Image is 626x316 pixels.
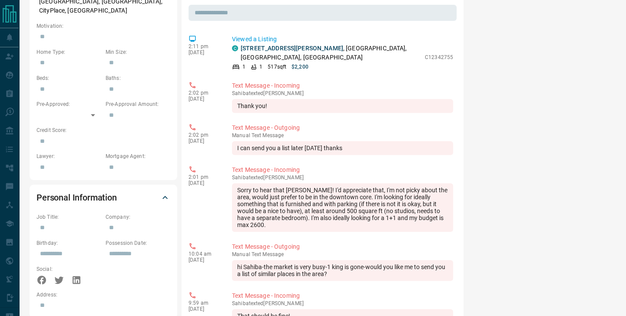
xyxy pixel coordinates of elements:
p: Viewed a Listing [232,35,453,44]
p: Address: [36,291,170,299]
p: 2:02 pm [189,90,219,96]
p: Text Message - Outgoing [232,123,453,132]
p: 517 sqft [268,63,286,71]
p: 2:01 pm [189,174,219,180]
div: I can send you a list later [DATE] thanks [232,141,453,155]
p: Text Message [232,251,453,257]
div: condos.ca [232,45,238,51]
p: Credit Score: [36,126,170,134]
a: [STREET_ADDRESS][PERSON_NAME] [241,45,343,52]
p: Home Type: [36,48,101,56]
p: , [GEOGRAPHIC_DATA], [GEOGRAPHIC_DATA], [GEOGRAPHIC_DATA] [241,44,421,62]
p: Sahiba texted [PERSON_NAME] [232,174,453,181]
div: Thank you! [232,99,453,113]
p: Text Message - Outgoing [232,242,453,251]
h2: Personal Information [36,191,117,204]
p: Text Message - Incoming [232,291,453,300]
p: [DATE] [189,49,219,56]
div: Sorry to hear that [PERSON_NAME]! I'd appreciate that, I'm not picky about the area, would just p... [232,183,453,232]
p: Min Size: [106,48,170,56]
p: [DATE] [189,257,219,263]
p: 2:11 pm [189,43,219,49]
p: Motivation: [36,22,170,30]
span: manual [232,132,250,138]
p: Social: [36,265,101,273]
p: Lawyer: [36,152,101,160]
p: 2:02 pm [189,132,219,138]
p: Pre-Approval Amount: [106,100,170,108]
p: [DATE] [189,96,219,102]
p: Baths: [106,74,170,82]
p: Mortgage Agent: [106,152,170,160]
p: Beds: [36,74,101,82]
p: 1 [259,63,262,71]
span: manual [232,251,250,257]
div: Personal Information [36,187,170,208]
p: Text Message - Incoming [232,165,453,174]
p: $2,200 [291,63,308,71]
p: Text Message - Incoming [232,81,453,90]
p: C12342755 [425,53,453,61]
p: [DATE] [189,306,219,312]
p: Sahiba texted [PERSON_NAME] [232,90,453,96]
p: Birthday: [36,239,101,247]
p: Text Message [232,132,453,138]
p: [DATE] [189,138,219,144]
p: Pre-Approved: [36,100,101,108]
p: Job Title: [36,213,101,221]
p: 10:04 am [189,251,219,257]
div: hi Sahiba-the market is very busy-1 king is gone-would you like me to send you a list of similar ... [232,260,453,281]
p: Company: [106,213,170,221]
p: 1 [242,63,245,71]
p: 9:59 am [189,300,219,306]
p: Sahiba texted [PERSON_NAME] [232,300,453,306]
p: Possession Date: [106,239,170,247]
p: [DATE] [189,180,219,186]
